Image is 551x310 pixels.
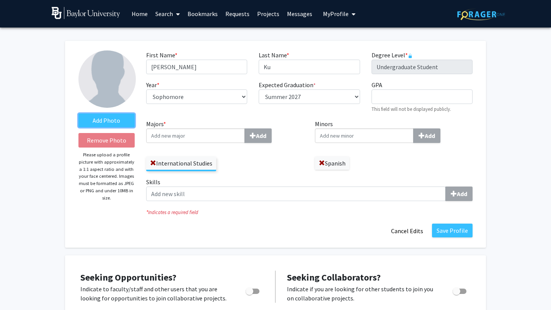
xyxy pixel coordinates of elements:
[283,0,316,27] a: Messages
[315,119,473,143] label: Minors
[146,128,245,143] input: Majors*Add
[386,224,428,238] button: Cancel Edits
[80,271,176,283] span: Seeking Opportunities?
[372,106,451,112] small: This field will not be displayed publicly.
[146,50,178,60] label: First Name
[408,54,412,58] svg: This information is provided and automatically updated by Baylor University and is not editable o...
[287,271,381,283] span: Seeking Collaborators?
[445,187,473,201] button: Skills
[413,128,440,143] button: Minors
[432,224,473,237] button: Save Profile
[245,128,272,143] button: Majors*
[315,157,349,170] label: Spanish
[315,128,414,143] input: MinorsAdd
[372,50,412,60] label: Degree Level
[146,209,473,216] i: Indicates a required field
[287,284,438,303] p: Indicate if you are looking for other students to join you on collaborative projects.
[184,0,222,27] a: Bookmarks
[146,187,446,201] input: SkillsAdd
[372,80,382,89] label: GPA
[78,133,135,148] button: Remove Photo
[78,114,135,127] label: AddProfile Picture
[52,7,120,19] img: Baylor University Logo
[253,0,283,27] a: Projects
[457,8,505,20] img: ForagerOne Logo
[450,284,471,296] div: Toggle
[259,50,289,60] label: Last Name
[146,177,473,201] label: Skills
[146,119,304,143] label: Majors
[457,190,467,198] b: Add
[146,157,216,170] label: International Studies
[78,151,135,201] p: Please upload a profile picture with approximately a 1:1 aspect ratio and with your face centered...
[243,284,264,296] div: Toggle
[323,10,349,18] span: My Profile
[222,0,253,27] a: Requests
[128,0,152,27] a: Home
[146,80,160,89] label: Year
[78,50,136,108] img: Profile Picture
[152,0,184,27] a: Search
[259,80,316,89] label: Expected Graduation
[6,276,33,304] iframe: Chat
[425,132,435,140] b: Add
[80,284,231,303] p: Indicate to faculty/staff and other users that you are looking for opportunities to join collabor...
[256,132,266,140] b: Add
